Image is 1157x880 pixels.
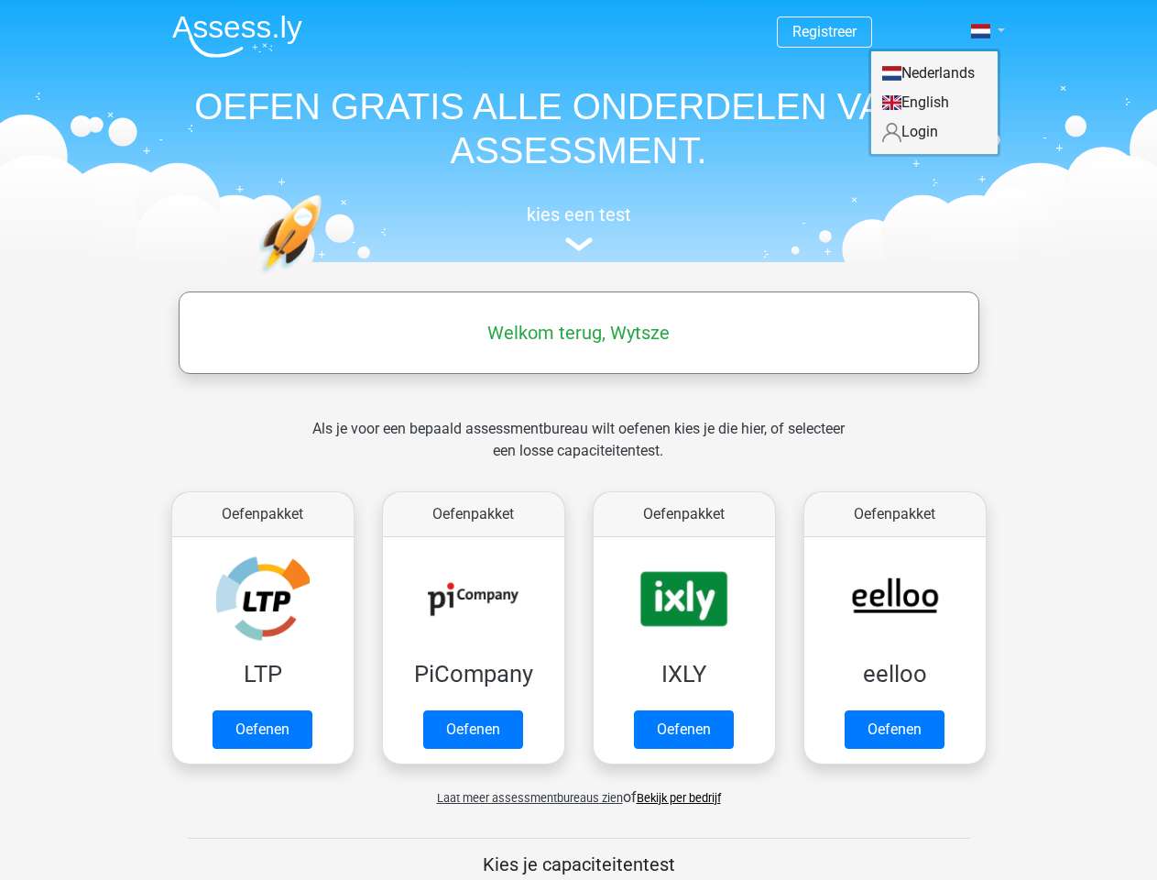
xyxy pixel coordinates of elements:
h1: OEFEN GRATIS ALLE ONDERDELEN VAN JE ASSESSMENT. [158,84,1000,172]
img: Assessly [172,15,302,58]
h5: Welkom terug, Wytsze [188,322,970,344]
img: assessment [565,237,593,251]
a: English [871,88,998,117]
div: of [158,772,1000,808]
a: Nederlands [871,59,998,88]
a: Login [871,117,998,147]
span: Laat meer assessmentbureaus zien [437,791,623,805]
div: Als je voor een bepaald assessmentbureau wilt oefenen kies je die hier, of selecteer een losse ca... [298,418,859,484]
a: Registreer [792,23,857,40]
a: Oefenen [213,710,312,749]
a: Oefenen [423,710,523,749]
h5: Kies je capaciteitentest [188,853,970,875]
img: oefenen [258,194,393,360]
a: Oefenen [634,710,734,749]
h5: kies een test [158,203,1000,225]
a: Bekijk per bedrijf [637,791,721,805]
a: Oefenen [845,710,944,749]
a: kies een test [158,203,1000,252]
